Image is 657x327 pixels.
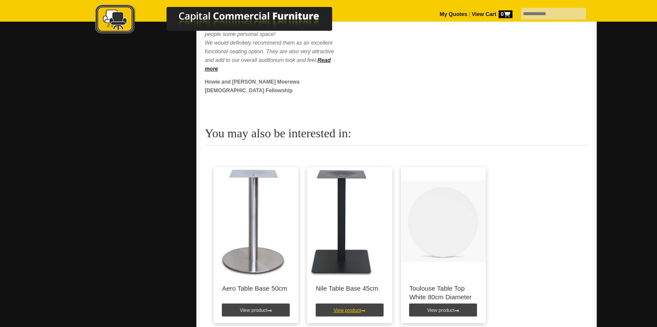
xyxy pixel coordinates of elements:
p: Toulouse Table Top White 80cm Diameter [410,284,478,301]
span: 0 [499,10,513,18]
p: Howie and [PERSON_NAME] Moerewa [DEMOGRAPHIC_DATA] Fellowship [205,78,343,95]
a: View Cart0 [470,11,512,17]
a: Read more [205,57,331,72]
a: View product [316,304,384,317]
p: Aero Table Base 50cm [222,284,290,293]
p: Nile Table Base 45cm [316,284,384,293]
h2: You may also be interested in: [205,127,588,146]
a: Capital Commercial Furniture Logo [71,4,374,39]
a: View product [409,304,477,317]
img: Nile Table Base 45cm [307,167,376,275]
img: Toulouse Table Top White 80cm Diameter [401,167,486,275]
a: View product [222,304,290,317]
img: Capital Commercial Furniture Logo [71,4,374,36]
img: Aero Table Base 50cm [214,167,294,275]
a: My Quotes [440,11,468,17]
strong: View Cart [472,11,513,17]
